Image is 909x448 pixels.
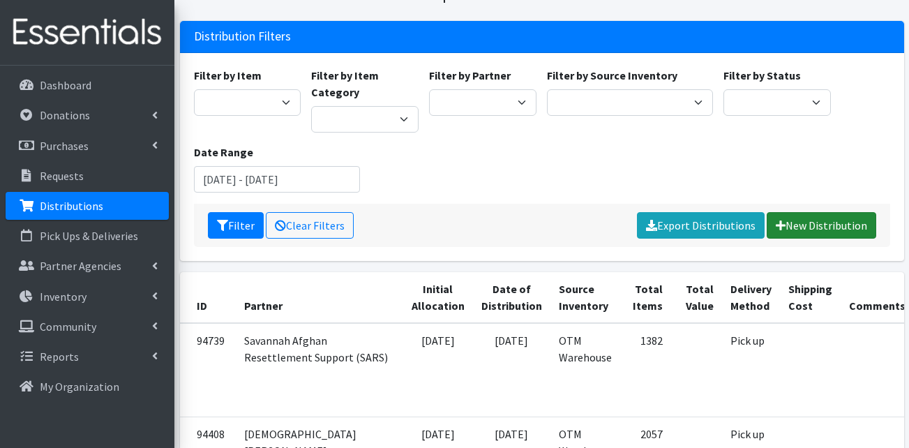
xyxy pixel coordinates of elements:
label: Filter by Item [194,67,262,84]
th: Initial Allocation [403,272,473,323]
a: Purchases [6,132,169,160]
th: Total Items [620,272,671,323]
th: Shipping Cost [780,272,841,323]
a: Community [6,313,169,341]
p: Partner Agencies [40,259,121,273]
th: Partner [236,272,403,323]
p: Pick Ups & Deliveries [40,229,138,243]
td: Savannah Afghan Resettlement Support (SARS) [236,323,403,417]
p: Reports [40,350,79,364]
a: New Distribution [767,212,876,239]
p: Dashboard [40,78,91,92]
label: Filter by Status [723,67,801,84]
td: 1382 [620,323,671,417]
button: Filter [208,212,264,239]
th: Total Value [671,272,722,323]
td: Pick up [722,323,780,417]
p: Community [40,320,96,334]
a: Inventory [6,283,169,311]
label: Filter by Source Inventory [547,67,677,84]
a: Reports [6,343,169,371]
td: [DATE] [403,323,473,417]
p: My Organization [40,380,119,394]
p: Requests [40,169,84,183]
a: Export Distributions [637,212,765,239]
a: Pick Ups & Deliveries [6,222,169,250]
p: Donations [40,108,90,122]
td: [DATE] [473,323,550,417]
label: Filter by Partner [429,67,511,84]
td: 94739 [180,323,236,417]
a: Requests [6,162,169,190]
label: Date Range [194,144,253,160]
input: January 1, 2011 - December 31, 2011 [194,166,360,193]
p: Distributions [40,199,103,213]
p: Inventory [40,290,87,304]
a: Dashboard [6,71,169,99]
th: Date of Distribution [473,272,550,323]
a: Distributions [6,192,169,220]
a: My Organization [6,373,169,401]
a: Donations [6,101,169,129]
td: OTM Warehouse [550,323,620,417]
th: Source Inventory [550,272,620,323]
a: Partner Agencies [6,252,169,280]
a: Clear Filters [266,212,354,239]
p: Purchases [40,139,89,153]
h3: Distribution Filters [194,29,291,44]
th: Delivery Method [722,272,780,323]
th: ID [180,272,236,323]
img: HumanEssentials [6,9,169,56]
label: Filter by Item Category [311,67,419,100]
